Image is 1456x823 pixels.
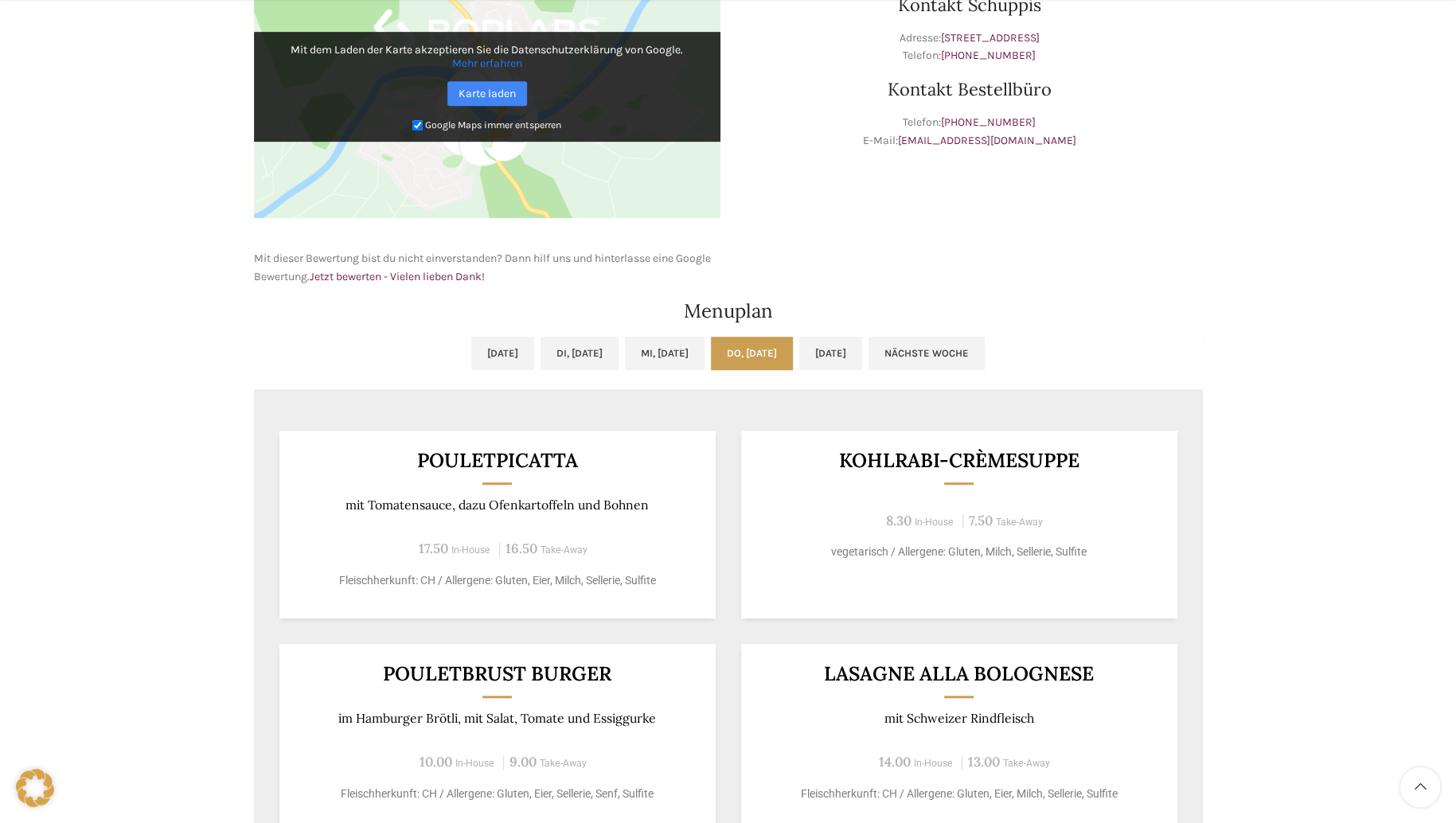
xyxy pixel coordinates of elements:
a: Karte laden [447,81,527,106]
a: [PHONE_NUMBER] [941,49,1036,62]
span: In-House [455,758,494,769]
a: [PHONE_NUMBER] [941,115,1036,129]
a: Jetzt bewerten - Vielen lieben Dank! [310,270,485,283]
span: In-House [915,517,954,528]
p: Fleischherkunft: CH / Allergene: Gluten, Eier, Sellerie, Senf, Sulfite [299,786,696,802]
p: Mit dieser Bewertung bist du nicht einverstanden? Dann hilf uns und hinterlasse eine Google Bewer... [254,250,720,286]
span: In-House [451,544,490,556]
a: Di, [DATE] [541,337,619,370]
a: Nächste Woche [869,337,985,370]
span: Take-Away [1003,758,1050,769]
p: Telefon: E-Mail: [736,114,1203,150]
p: Fleischherkunft: CH / Allergene: Gluten, Eier, Milch, Sellerie, Sulfite [760,786,1157,802]
h3: Kohlrabi-Crèmesuppe [760,451,1157,470]
span: Take-Away [541,544,587,556]
h3: LASAGNE ALLA BOLOGNESE [760,664,1157,684]
span: 9.00 [509,753,537,770]
span: 13.00 [968,753,1000,770]
a: Do, [DATE] [711,337,793,370]
input: Google Maps immer entsperren [412,120,423,131]
p: Mit dem Laden der Karte akzeptieren Sie die Datenschutzerklärung von Google. [265,43,709,70]
h3: Pouletpicatta [299,451,696,470]
a: Scroll to top button [1400,767,1440,807]
span: 14.00 [879,753,911,770]
span: 8.30 [886,512,911,529]
a: Mehr erfahren [452,57,522,70]
a: [DATE] [471,337,534,370]
a: Mi, [DATE] [625,337,705,370]
p: Fleischherkunft: CH / Allergene: Gluten, Eier, Milch, Sellerie, Sulfite [299,572,696,589]
p: mit Schweizer Rindfleisch [760,711,1157,726]
p: vegetarisch / Allergene: Gluten, Milch, Sellerie, Sulfite [760,544,1157,560]
span: Take-Away [996,517,1043,528]
span: 17.50 [419,540,448,557]
span: 7.50 [969,512,993,529]
a: [STREET_ADDRESS] [941,31,1040,45]
span: In-House [914,758,953,769]
a: [DATE] [799,337,862,370]
h2: Menuplan [254,302,1203,321]
h3: Kontakt Bestellbüro [736,80,1203,98]
h3: Pouletbrust Burger [299,664,696,684]
small: Google Maps immer entsperren [425,119,561,131]
span: 16.50 [506,540,537,557]
p: mit Tomatensauce, dazu Ofenkartoffeln und Bohnen [299,497,696,513]
p: Adresse: Telefon: [736,29,1203,65]
a: [EMAIL_ADDRESS][DOMAIN_NAME] [898,134,1076,147]
span: Take-Away [540,758,587,769]
span: 10.00 [420,753,452,770]
p: im Hamburger Brötli, mit Salat, Tomate und Essiggurke [299,711,696,726]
